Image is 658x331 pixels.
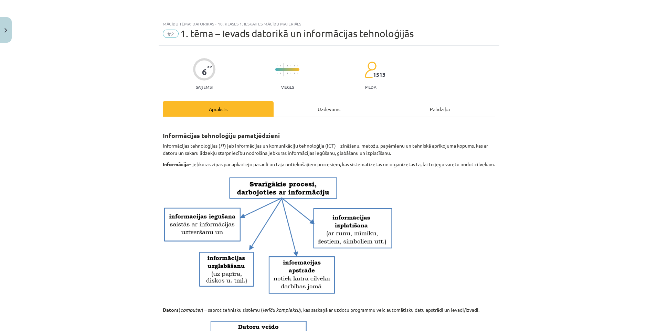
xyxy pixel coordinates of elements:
img: students-c634bb4e5e11cddfef0936a35e636f08e4e9abd3cc4e673bd6f9a4125e45ecb1.svg [364,61,376,78]
strong: Informācija [163,161,189,167]
div: 6 [202,67,207,77]
em: IT [220,142,224,149]
div: Mācību tēma: Datorikas - 10. klases 1. ieskaites mācību materiāls [163,21,495,26]
img: icon-short-line-57e1e144782c952c97e751825c79c345078a6d821885a25fce030b3d8c18986b.svg [287,65,288,66]
p: Viegls [281,85,294,89]
strong: Dators [163,307,179,313]
div: Uzdevums [274,101,384,117]
em: ierīču komplektu [263,307,299,313]
p: Informācijas tehnoloģijas ( ) jeb informācijas un komunikāciju tehnoloģija (ICT) – zināšanu, meto... [163,142,495,157]
em: computer [180,307,202,313]
img: icon-close-lesson-0947bae3869378f0d4975bcd49f059093ad1ed9edebbc8119c70593378902aed.svg [4,28,7,33]
span: 1. tēma – Ievads datorikā un informācijas tehnoloģijās [180,28,414,39]
p: pilda [365,85,376,89]
img: icon-short-line-57e1e144782c952c97e751825c79c345078a6d821885a25fce030b3d8c18986b.svg [290,73,291,74]
img: icon-short-line-57e1e144782c952c97e751825c79c345078a6d821885a25fce030b3d8c18986b.svg [287,73,288,74]
span: 1513 [373,72,385,78]
img: icon-short-line-57e1e144782c952c97e751825c79c345078a6d821885a25fce030b3d8c18986b.svg [290,65,291,66]
div: Apraksts [163,101,274,117]
p: – jebkuras ziņas par apkārtējo pasauli un tajā notiekošajiem procesiem, kas sistematizētas un org... [163,161,495,168]
img: icon-short-line-57e1e144782c952c97e751825c79c345078a6d821885a25fce030b3d8c18986b.svg [280,73,281,74]
span: XP [207,65,212,68]
img: icon-short-line-57e1e144782c952c97e751825c79c345078a6d821885a25fce030b3d8c18986b.svg [297,65,298,66]
strong: Informācijas tehnoloģiju pamatjēdzieni [163,131,280,139]
p: ( ) – saprot tehnisku sistēmu ( ), kas saskaņā ar uzdotu programmu veic automātisku datu apstrādi... [163,306,495,313]
span: #2 [163,30,179,38]
img: icon-long-line-d9ea69661e0d244f92f715978eff75569469978d946b2353a9bb055b3ed8787d.svg [284,63,284,76]
img: icon-short-line-57e1e144782c952c97e751825c79c345078a6d821885a25fce030b3d8c18986b.svg [280,65,281,66]
img: icon-short-line-57e1e144782c952c97e751825c79c345078a6d821885a25fce030b3d8c18986b.svg [297,73,298,74]
div: Palīdzība [384,101,495,117]
p: Saņemsi [193,85,215,89]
